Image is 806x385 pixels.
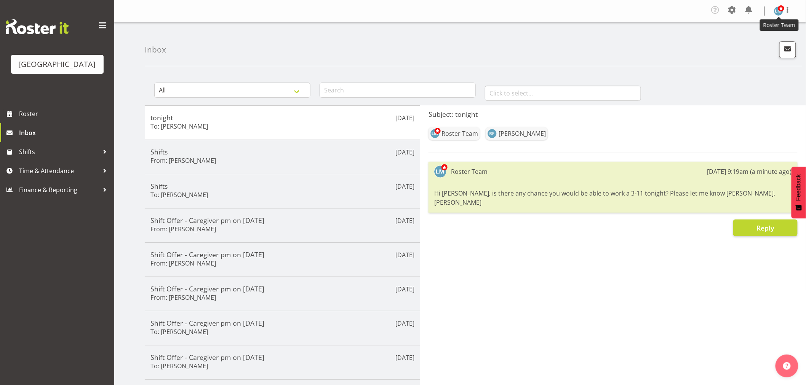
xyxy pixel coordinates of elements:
[451,167,488,176] div: Roster Team
[395,319,414,328] p: [DATE]
[395,216,414,225] p: [DATE]
[395,113,414,123] p: [DATE]
[395,250,414,259] p: [DATE]
[19,184,99,196] span: Finance & Reporting
[395,148,414,157] p: [DATE]
[150,319,414,327] h5: Shift Offer - Caregiver pm on [DATE]
[19,59,96,70] div: [GEOGRAPHIC_DATA]
[795,174,802,201] span: Feedback
[150,216,414,224] h5: Shift Offer - Caregiver pm on [DATE]
[150,191,208,199] h6: To: [PERSON_NAME]
[488,129,497,138] img: ruth-flavell678.jpg
[150,250,414,259] h5: Shift Offer - Caregiver pm on [DATE]
[320,83,476,98] input: Search
[430,129,440,138] img: lesley-mckenzie127.jpg
[150,182,414,190] h5: Shifts
[150,353,414,361] h5: Shift Offer - Caregiver pm on [DATE]
[733,220,798,236] button: Reply
[150,123,208,130] h6: To: [PERSON_NAME]
[395,353,414,362] p: [DATE]
[756,223,774,232] span: Reply
[395,285,414,294] p: [DATE]
[6,19,69,34] img: Rosterit website logo
[145,45,166,54] h4: Inbox
[150,362,208,370] h6: To: [PERSON_NAME]
[441,129,478,138] div: Roster Team
[783,362,791,370] img: help-xxl-2.png
[19,108,110,119] span: Roster
[395,182,414,191] p: [DATE]
[150,157,216,164] h6: From: [PERSON_NAME]
[434,187,792,209] div: Hi [PERSON_NAME], is there any chance you would be able to work a 3-11 tonight? Please let me kno...
[150,285,414,293] h5: Shift Offer - Caregiver pm on [DATE]
[429,110,798,118] h5: Subject: tonight
[19,146,99,157] span: Shifts
[434,165,446,178] img: lesley-mckenzie127.jpg
[150,328,208,336] h6: To: [PERSON_NAME]
[150,225,216,233] h6: From: [PERSON_NAME]
[499,129,546,138] div: [PERSON_NAME]
[19,165,99,177] span: Time & Attendance
[150,113,414,122] h5: tonight
[792,167,806,218] button: Feedback - Show survey
[707,167,792,176] div: [DATE] 9:19am (a minute ago)
[150,294,216,301] h6: From: [PERSON_NAME]
[485,86,641,101] input: Click to select...
[774,6,783,16] img: lesley-mckenzie127.jpg
[19,127,110,138] span: Inbox
[150,148,414,156] h5: Shifts
[150,259,216,267] h6: From: [PERSON_NAME]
